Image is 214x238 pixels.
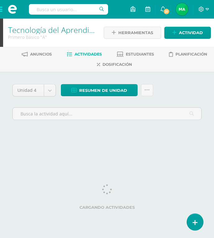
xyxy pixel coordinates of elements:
[117,49,154,59] a: Estudiantes
[169,49,207,59] a: Planificación
[8,25,170,35] a: Tecnología del Aprendizaje y la Comunicación
[8,25,96,34] h1: Tecnología del Aprendizaje y la Comunicación
[164,27,211,39] a: Actividad
[17,84,39,96] span: Unidad 4
[97,60,132,70] a: Dosificación
[12,205,202,210] label: Cargando actividades
[13,108,201,120] input: Busca la actividad aquí...
[30,52,52,56] span: Anuncios
[8,34,96,40] div: Primero Básico 'A'
[175,52,207,56] span: Planificación
[104,27,161,39] a: Herramientas
[67,49,102,59] a: Actividades
[13,84,56,96] a: Unidad 4
[29,4,108,15] input: Busca un usuario...
[79,85,127,96] span: Resumen de unidad
[126,52,154,56] span: Estudiantes
[118,27,153,38] span: Herramientas
[163,8,170,15] span: 31
[176,3,188,16] img: a2d32154ad07ff8c74471bda036d6094.png
[75,52,102,56] span: Actividades
[179,27,203,38] span: Actividad
[22,49,52,59] a: Anuncios
[61,84,138,96] a: Resumen de unidad
[102,62,132,67] span: Dosificación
